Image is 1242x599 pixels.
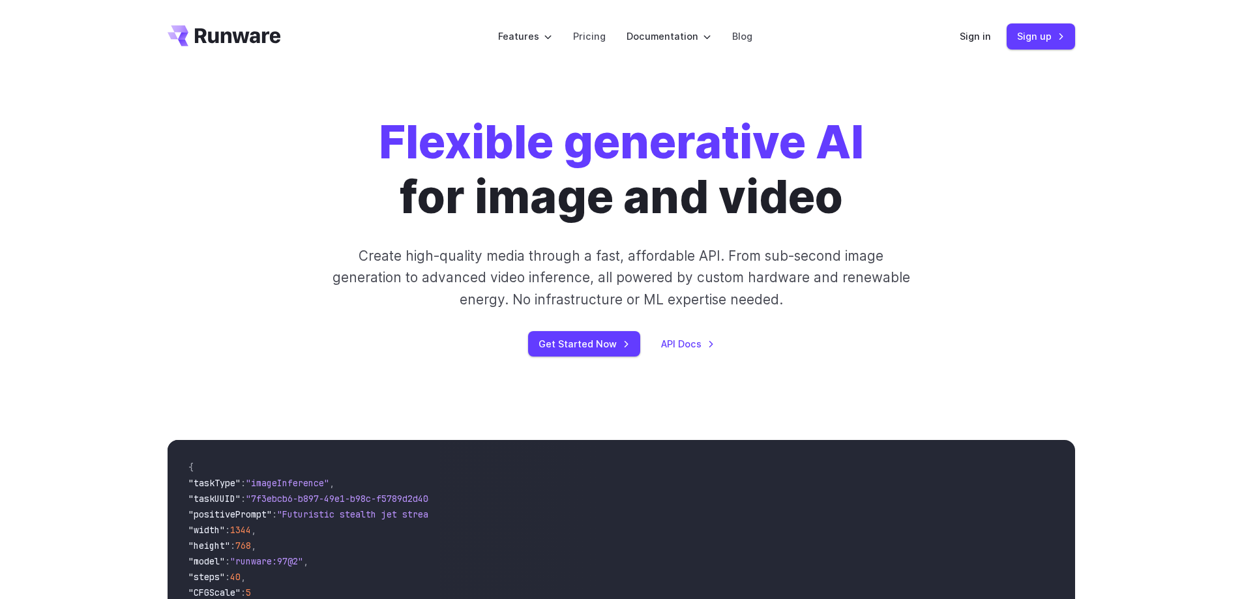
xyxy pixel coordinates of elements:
[379,114,864,169] strong: Flexible generative AI
[241,493,246,504] span: :
[1007,23,1075,49] a: Sign up
[235,540,251,551] span: 768
[960,29,991,44] a: Sign in
[230,524,251,536] span: 1344
[188,508,272,520] span: "positivePrompt"
[225,555,230,567] span: :
[251,540,256,551] span: ,
[661,336,715,351] a: API Docs
[188,524,225,536] span: "width"
[188,555,225,567] span: "model"
[241,477,246,489] span: :
[188,587,241,598] span: "CFGScale"
[230,540,235,551] span: :
[241,571,246,583] span: ,
[528,331,640,357] a: Get Started Now
[246,477,329,489] span: "imageInference"
[188,493,241,504] span: "taskUUID"
[251,524,256,536] span: ,
[230,555,303,567] span: "runware:97@2"
[272,508,277,520] span: :
[379,115,864,224] h1: for image and video
[627,29,711,44] label: Documentation
[241,587,246,598] span: :
[246,587,251,598] span: 5
[573,29,606,44] a: Pricing
[225,571,230,583] span: :
[303,555,308,567] span: ,
[277,508,752,520] span: "Futuristic stealth jet streaking through a neon-lit cityscape with glowing purple exhaust"
[246,493,444,504] span: "7f3ebcb6-b897-49e1-b98c-f5789d2d40d7"
[498,29,552,44] label: Features
[168,25,281,46] a: Go to /
[230,571,241,583] span: 40
[188,540,230,551] span: "height"
[225,524,230,536] span: :
[732,29,752,44] a: Blog
[188,571,225,583] span: "steps"
[188,477,241,489] span: "taskType"
[188,461,194,473] span: {
[329,477,334,489] span: ,
[331,245,911,310] p: Create high-quality media through a fast, affordable API. From sub-second image generation to adv...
